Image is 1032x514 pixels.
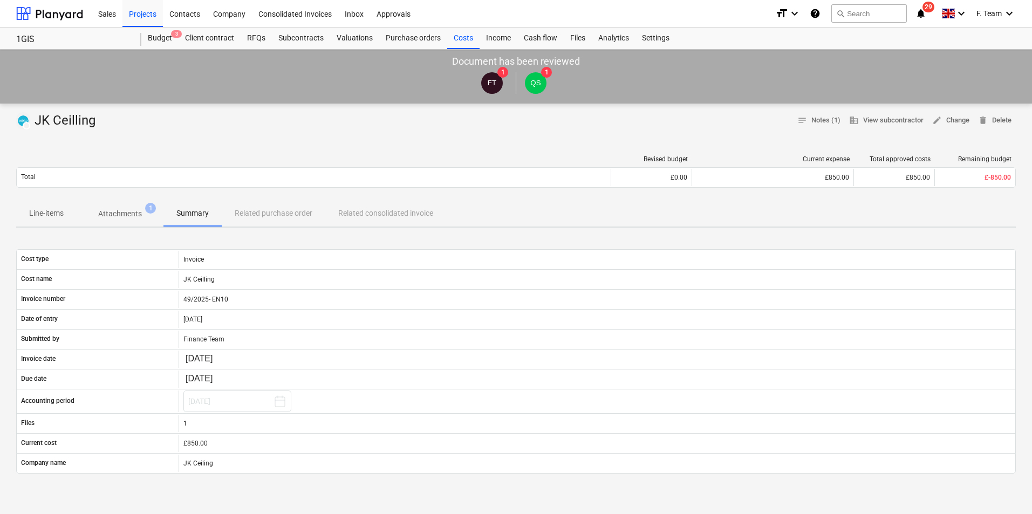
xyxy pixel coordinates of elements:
[21,419,35,428] p: Files
[379,28,447,49] a: Purchase orders
[974,112,1016,129] button: Delete
[16,112,100,129] div: JK Ceilling
[171,30,182,38] span: 3
[853,169,934,186] div: £850.00
[21,438,57,448] p: Current cost
[810,7,821,20] i: Knowledge base
[635,28,676,49] a: Settings
[1003,7,1016,20] i: keyboard_arrow_down
[849,115,859,125] span: business
[978,114,1012,127] span: Delete
[517,28,564,49] a: Cash flow
[836,9,845,18] span: search
[932,115,942,125] span: edit
[179,455,1015,472] div: JK Ceiling
[21,173,36,182] p: Total
[541,67,552,78] span: 1
[797,115,807,125] span: notes
[831,4,907,23] button: Search
[932,114,969,127] span: Change
[21,374,46,383] p: Due date
[16,112,30,129] div: Invoice has been synced with Xero and its status is currently SUBMITTED
[592,28,635,49] a: Analytics
[922,2,934,12] span: 29
[616,155,688,163] div: Revised budget
[447,28,480,49] a: Costs
[241,28,272,49] a: RFQs
[21,294,65,304] p: Invoice number
[183,372,234,387] input: Change
[976,9,1002,18] span: F. Team
[928,112,974,129] button: Change
[330,28,379,49] a: Valuations
[955,7,968,20] i: keyboard_arrow_down
[497,67,508,78] span: 1
[21,354,56,364] p: Invoice date
[775,7,788,20] i: format_size
[845,112,928,129] button: View subcontractor
[183,390,291,412] button: [DATE]
[481,72,503,94] div: Finance Team
[141,28,179,49] div: Budget
[179,331,1015,348] div: Finance Team
[452,55,580,68] p: Document has been reviewed
[488,79,496,87] span: FT
[21,458,66,468] p: Company name
[788,7,801,20] i: keyboard_arrow_down
[525,72,546,94] div: Quantity Surveyor
[611,169,692,186] div: £0.00
[530,79,541,87] span: QS
[696,174,849,181] div: £850.00
[21,396,74,406] p: Accounting period
[978,115,988,125] span: delete
[849,114,924,127] span: View subcontractor
[21,275,52,284] p: Cost name
[16,34,128,45] div: 1GIS
[564,28,592,49] a: Files
[179,271,1015,288] div: JK Ceilling
[939,155,1012,163] div: Remaining budget
[793,112,845,129] button: Notes (1)
[179,291,1015,308] div: 49/2025- EN10
[29,208,64,219] p: Line-items
[176,208,209,219] p: Summary
[18,115,29,126] img: xero.svg
[179,28,241,49] a: Client contract
[985,174,1011,181] span: £-850.00
[797,114,840,127] span: Notes (1)
[141,28,179,49] a: Budget3
[98,208,142,220] p: Attachments
[480,28,517,49] a: Income
[179,251,1015,268] div: Invoice
[183,440,1011,447] div: £850.00
[183,352,234,367] input: Change
[272,28,330,49] a: Subcontracts
[21,334,59,344] p: Submitted by
[978,462,1032,514] iframe: Chat Widget
[179,311,1015,328] div: [DATE]
[915,7,926,20] i: notifications
[145,203,156,214] span: 1
[858,155,931,163] div: Total approved costs
[696,155,850,163] div: Current expense
[179,415,1015,432] div: 1
[21,314,58,324] p: Date of entry
[21,255,49,264] p: Cost type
